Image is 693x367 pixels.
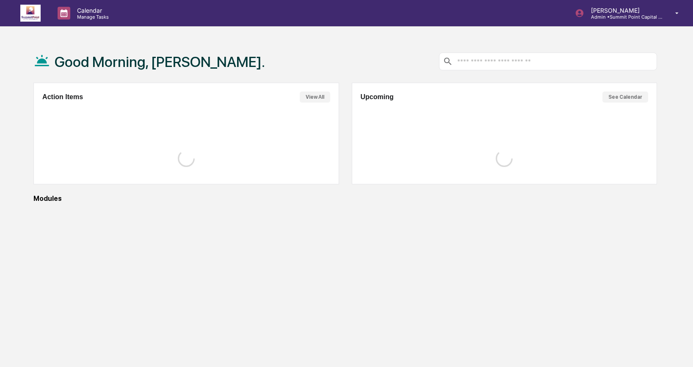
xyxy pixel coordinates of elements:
div: Modules [33,195,657,203]
h2: Upcoming [361,93,394,101]
p: [PERSON_NAME] [584,7,663,14]
h2: Action Items [42,93,83,101]
p: Manage Tasks [70,14,113,20]
button: View All [300,92,330,103]
img: logo [20,5,41,22]
h1: Good Morning, [PERSON_NAME]. [55,53,265,70]
button: See Calendar [602,92,648,103]
p: Calendar [70,7,113,14]
p: Admin • Summit Point Capital Management [584,14,663,20]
